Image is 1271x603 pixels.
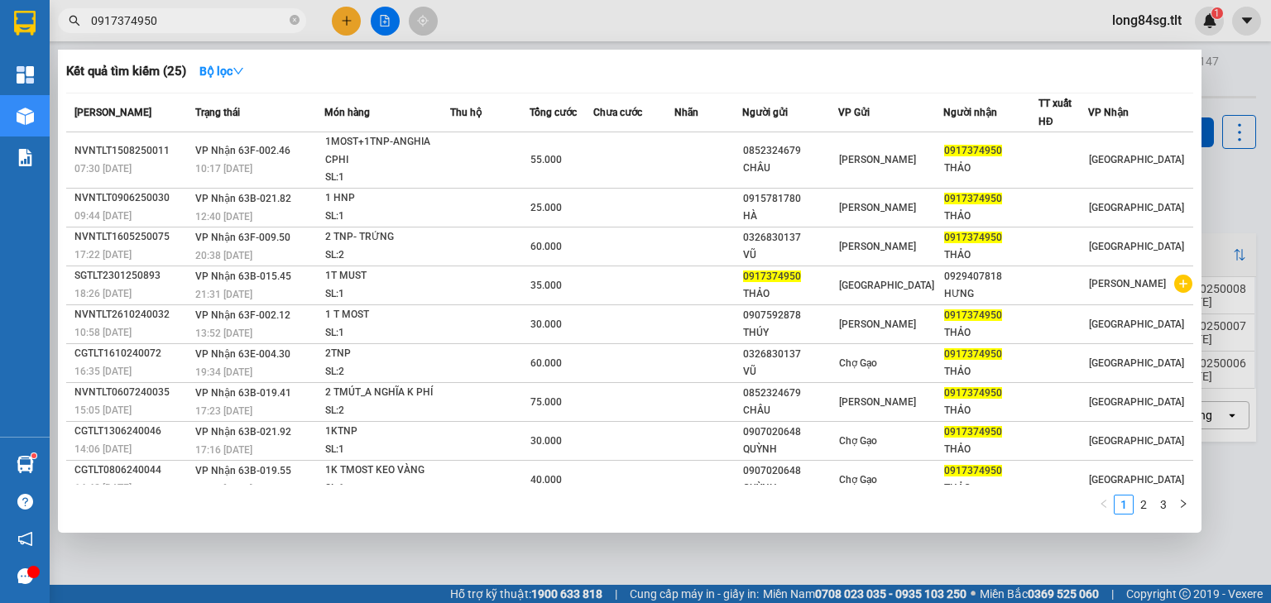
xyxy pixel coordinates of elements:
span: VP Nhận 63F-002.46 [195,145,290,156]
div: CGTLT0806240044 [74,462,190,479]
span: VP Nhận 63B-015.45 [195,270,291,282]
div: 1 HNP [325,189,449,208]
sup: 1 [31,453,36,458]
div: 0907020648 [743,424,837,441]
span: 25.000 [530,202,562,213]
span: [PERSON_NAME] [1089,278,1166,290]
span: 0917374950 [944,232,1002,243]
span: 0917374950 [743,270,801,282]
span: [GEOGRAPHIC_DATA] [1089,154,1184,165]
span: Người gửi [742,107,788,118]
span: VP Nhận 63B-021.92 [195,426,291,438]
span: close-circle [290,15,300,25]
div: CGTLT1306240046 [74,423,190,440]
li: 2 [1134,495,1153,514]
div: THẢO [944,208,1038,225]
div: CGTLT1610240072 [74,345,190,362]
div: 1K TMOST KEO VÀNG [325,462,449,480]
div: 2 TNP- TRỨNG [325,228,449,246]
div: SL: 1 [325,441,449,459]
div: HÀ [743,208,837,225]
span: [GEOGRAPHIC_DATA] [1089,435,1184,447]
span: 12:40 [DATE] [195,211,252,223]
div: 0907020648 [743,462,837,480]
button: Bộ lọcdown [186,58,257,84]
span: 20:38 [DATE] [195,250,252,261]
input: Tìm tên, số ĐT hoặc mã đơn [91,12,286,30]
strong: Bộ lọc [199,65,244,78]
div: THÚY [743,324,837,342]
div: THẢO [944,441,1038,458]
div: NVNTLT0906250030 [74,189,190,207]
div: NVNTLT0607240035 [74,384,190,401]
span: 07:30 [DATE] [74,163,132,175]
div: 0326830137 [743,346,837,363]
span: 15:05 [DATE] [74,404,132,416]
div: NVNTLT1605250075 [74,228,190,246]
span: plus-circle [1174,275,1192,293]
div: SL: 1 [325,285,449,304]
span: VP Nhận 63F-009.50 [195,232,290,243]
a: 2 [1134,495,1153,514]
div: QUỲNH [743,441,837,458]
span: 35.000 [530,280,562,291]
span: right [1178,499,1188,509]
span: VP Nhận 63B-021.82 [195,193,291,204]
span: 17:23 [DATE] [195,405,252,417]
div: 0852324679 [743,385,837,402]
span: 30.000 [530,318,562,330]
div: CHÂU [743,160,837,177]
span: [GEOGRAPHIC_DATA] [1089,396,1184,408]
span: 18:26 [DATE] [74,288,132,299]
span: Chợ Gạo [839,357,877,369]
span: 0917374950 [944,426,1002,438]
img: warehouse-icon [17,456,34,473]
span: 0917374950 [944,465,1002,476]
li: Next Page [1173,495,1193,514]
span: 55.000 [530,154,562,165]
span: 19:34 [DATE] [195,366,252,378]
div: THẢO [944,480,1038,497]
span: VP Nhận 63F-002.12 [195,309,290,321]
span: [GEOGRAPHIC_DATA] [1089,202,1184,213]
div: 2 TMÚT_A NGHĨA K PHÍ [325,384,449,402]
span: 60.000 [530,357,562,369]
span: 0917374950 [944,309,1002,321]
img: solution-icon [17,149,34,166]
span: 21:31 [DATE] [195,289,252,300]
span: Món hàng [324,107,370,118]
span: [GEOGRAPHIC_DATA] [1089,474,1184,486]
a: 1 [1115,495,1133,514]
div: 1T MUST [325,267,449,285]
span: 0917374950 [944,348,1002,360]
a: 3 [1154,495,1173,514]
div: SGTLT2301250893 [74,267,190,285]
span: 14:06 [DATE] [74,443,132,455]
span: [GEOGRAPHIC_DATA] [1089,357,1184,369]
div: VŨ [743,246,837,264]
img: logo-vxr [14,11,36,36]
span: [PERSON_NAME] [839,202,916,213]
span: Chợ Gạo [839,435,877,447]
li: 3 [1153,495,1173,514]
div: 2TNP [325,345,449,363]
span: close-circle [290,13,300,29]
div: THẢO [944,363,1038,380]
li: 1 [1114,495,1134,514]
div: VŨ [743,363,837,380]
div: QUỲNH [743,480,837,497]
div: 0326830137 [743,229,837,246]
span: VP Nhận 63B-019.55 [195,465,291,476]
div: 1 T MOST [325,306,449,324]
span: 13:52 [DATE] [195,328,252,339]
div: THẢO [944,160,1038,177]
div: CHÂU [743,402,837,419]
div: 0907592878 [743,307,837,324]
span: Người nhận [943,107,997,118]
span: question-circle [17,494,33,510]
span: 0917374950 [944,387,1002,399]
div: 0929407818 [944,268,1038,285]
span: 30.000 [530,435,562,447]
span: Chưa cước [593,107,642,118]
div: SL: 1 [325,169,449,187]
